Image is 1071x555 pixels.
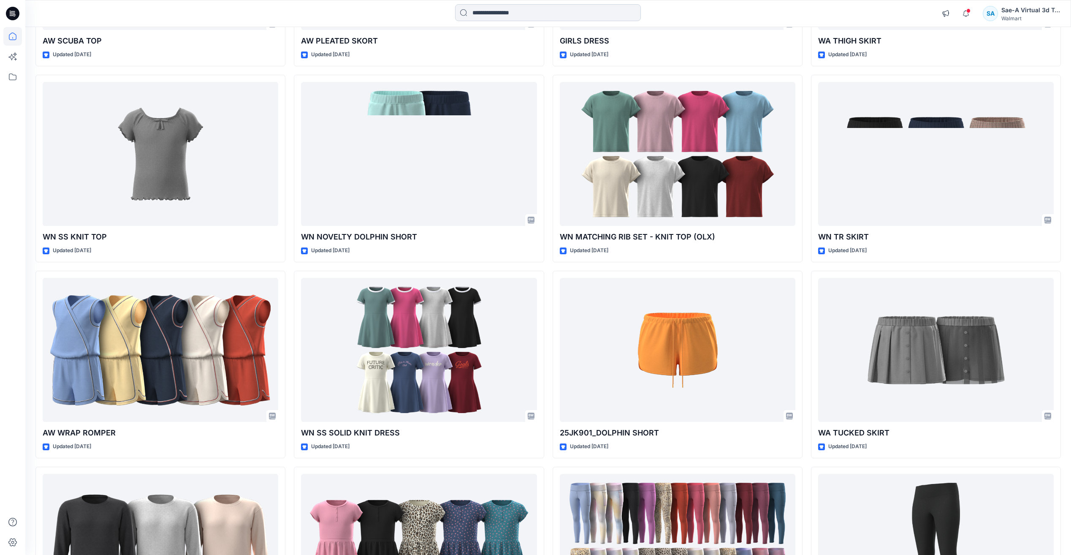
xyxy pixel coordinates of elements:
[301,82,537,226] a: WN NOVELTY DOLPHIN SHORT
[828,50,867,59] p: Updated [DATE]
[560,231,795,243] p: WN MATCHING RIB SET - KNIT TOP (OLX)
[570,50,608,59] p: Updated [DATE]
[301,35,537,47] p: AW PLEATED SKORT
[818,82,1054,226] a: WN TR SKIRT
[828,442,867,451] p: Updated [DATE]
[818,231,1054,243] p: WN TR SKIRT
[43,278,278,422] a: AW WRAP ROMPER
[311,442,350,451] p: Updated [DATE]
[560,82,795,226] a: WN MATCHING RIB SET - KNIT TOP (OLX)
[570,442,608,451] p: Updated [DATE]
[53,442,91,451] p: Updated [DATE]
[818,278,1054,422] a: WA TUCKED SKIRT
[43,427,278,439] p: AW WRAP ROMPER
[570,246,608,255] p: Updated [DATE]
[311,246,350,255] p: Updated [DATE]
[301,278,537,422] a: WN SS SOLID KNIT DRESS
[43,231,278,243] p: WN SS KNIT TOP
[43,82,278,226] a: WN SS KNIT TOP
[53,246,91,255] p: Updated [DATE]
[43,35,278,47] p: AW SCUBA TOP
[53,50,91,59] p: Updated [DATE]
[560,427,795,439] p: 25JK901_DOLPHIN SHORT
[301,427,537,439] p: WN SS SOLID KNIT DRESS
[301,231,537,243] p: WN NOVELTY DOLPHIN SHORT
[818,427,1054,439] p: WA TUCKED SKIRT
[818,35,1054,47] p: WA THIGH SKIRT
[1001,15,1060,22] div: Walmart
[828,246,867,255] p: Updated [DATE]
[983,6,998,21] div: SA
[311,50,350,59] p: Updated [DATE]
[560,35,795,47] p: GIRLS DRESS
[1001,5,1060,15] div: Sae-A Virtual 3d Team
[560,278,795,422] a: 25JK901_DOLPHIN SHORT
